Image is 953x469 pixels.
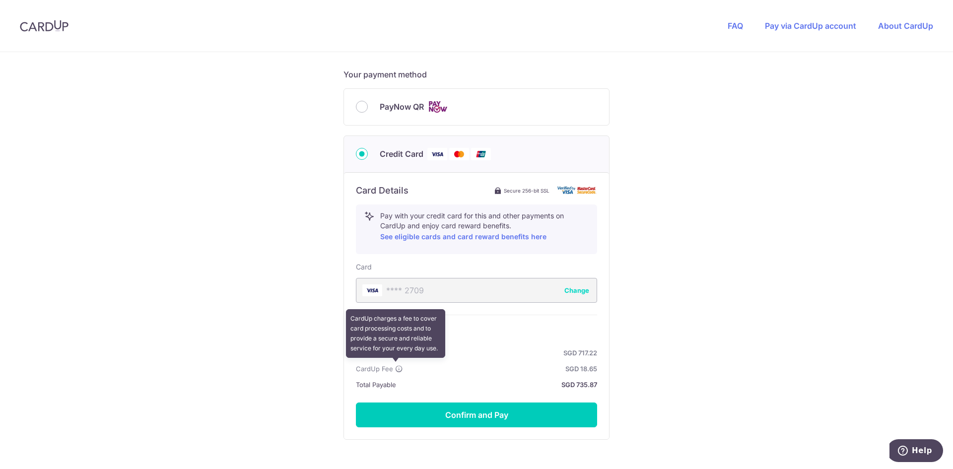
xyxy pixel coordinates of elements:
[889,439,943,464] iframe: Opens a widget where you can find more information
[356,327,597,339] h6: Summary
[380,232,546,241] a: See eligible cards and card reward benefits here
[356,185,408,197] h6: Card Details
[380,211,589,243] p: Pay with your credit card for this and other payments on CardUp and enjoy card reward benefits.
[346,309,445,358] div: CardUp charges a fee to cover card processing costs and to provide a secure and reliable service ...
[412,347,597,359] strong: SGD 717.22
[356,402,597,427] button: Confirm and Pay
[356,148,597,160] div: Credit Card Visa Mastercard Union Pay
[356,101,597,113] div: PayNow QR Cards logo
[20,20,68,32] img: CardUp
[343,68,610,80] h5: Your payment method
[380,148,423,160] span: Credit Card
[407,363,597,375] strong: SGD 18.65
[356,262,372,272] label: Card
[380,101,424,113] span: PayNow QR
[564,285,589,295] button: Change
[449,148,469,160] img: Mastercard
[356,363,393,375] span: CardUp Fee
[728,21,743,31] a: FAQ
[765,21,856,31] a: Pay via CardUp account
[427,148,447,160] img: Visa
[400,379,597,391] strong: SGD 735.87
[878,21,933,31] a: About CardUp
[471,148,491,160] img: Union Pay
[356,379,396,391] span: Total Payable
[504,187,549,195] span: Secure 256-bit SSL
[557,186,597,195] img: card secure
[428,101,448,113] img: Cards logo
